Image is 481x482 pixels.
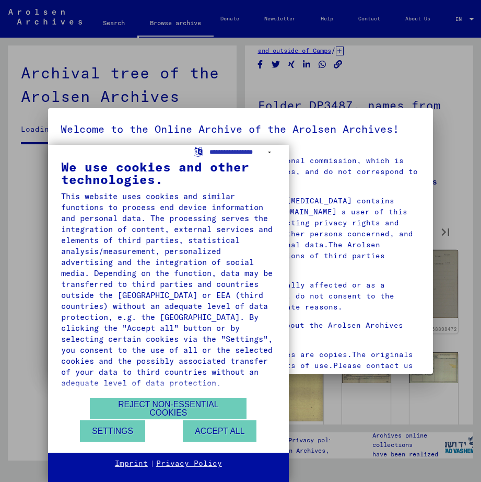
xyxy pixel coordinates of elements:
[90,398,247,419] button: Reject non-essential cookies
[115,458,148,469] a: Imprint
[80,420,145,442] button: Settings
[183,420,256,442] button: Accept all
[61,160,276,186] div: We use cookies and other technologies.
[61,191,276,388] div: This website uses cookies and similar functions to process end device information and personal da...
[156,458,222,469] a: Privacy Policy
